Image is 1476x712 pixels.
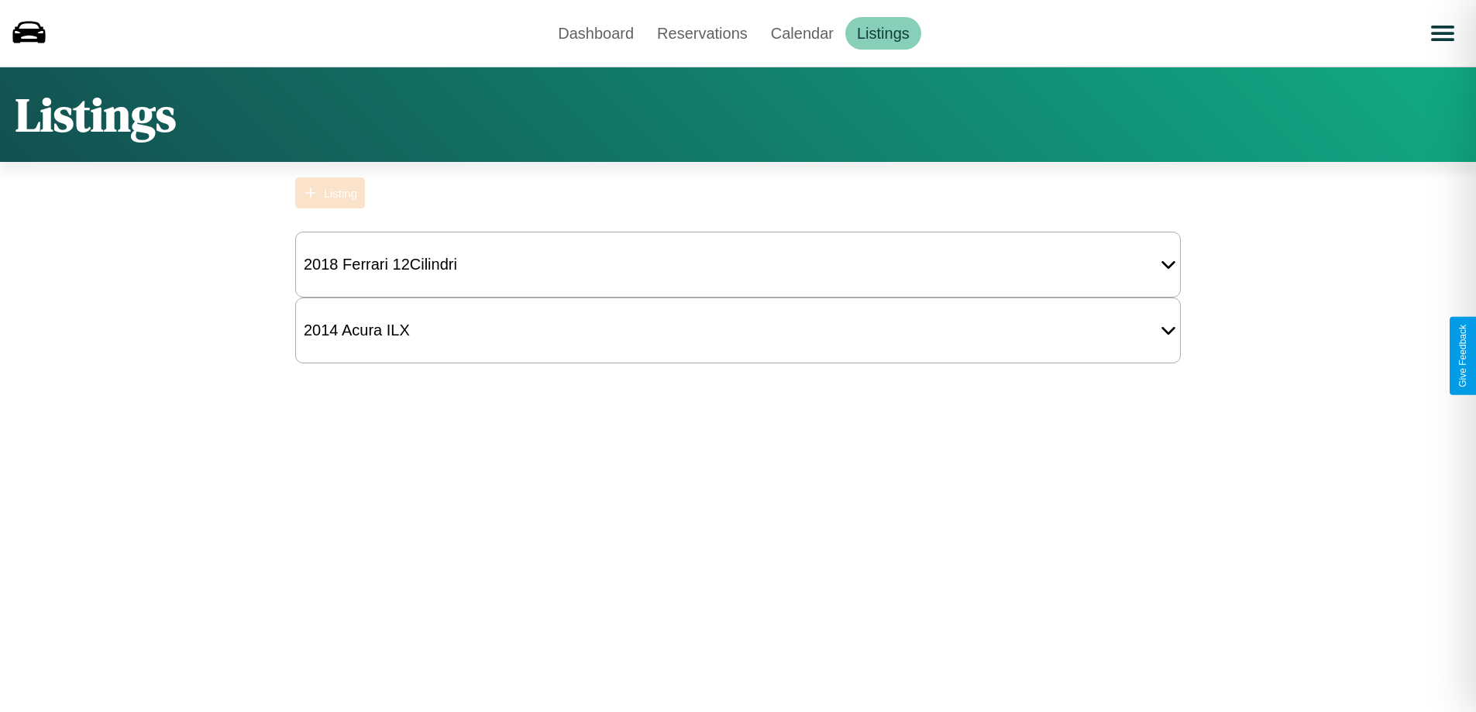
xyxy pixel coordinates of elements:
div: Listing [324,187,357,200]
a: Reservations [645,17,759,50]
button: Listing [295,177,365,208]
div: 2014 Acura ILX [296,314,418,347]
a: Calendar [759,17,845,50]
a: Dashboard [546,17,645,50]
a: Listings [845,17,921,50]
div: 2018 Ferrari 12Cilindri [296,248,465,281]
h1: Listings [15,83,176,146]
div: Give Feedback [1457,325,1468,387]
button: Open menu [1421,12,1464,55]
